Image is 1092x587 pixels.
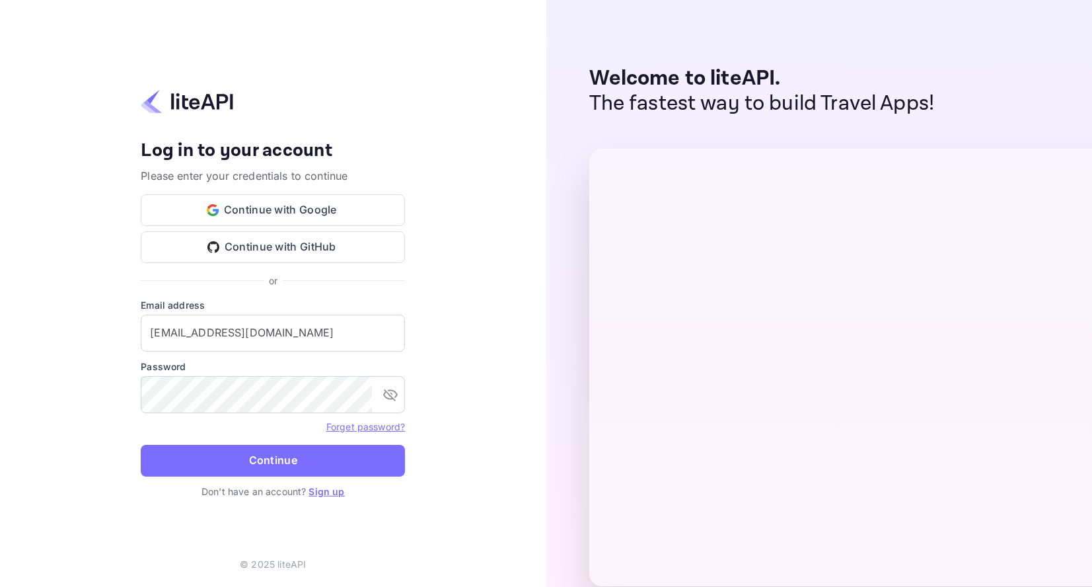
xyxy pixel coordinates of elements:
a: Sign up [309,486,344,497]
p: Please enter your credentials to continue [141,168,405,184]
button: Continue with GitHub [141,231,405,263]
p: The fastest way to build Travel Apps! [589,91,935,116]
button: Continue [141,445,405,477]
p: Don't have an account? [141,485,405,498]
p: or [269,274,277,288]
label: Password [141,360,405,373]
h4: Log in to your account [141,139,405,163]
a: Forget password? [326,420,405,433]
input: Enter your email address [141,315,405,352]
a: Forget password? [326,421,405,432]
button: toggle password visibility [377,381,404,408]
p: Welcome to liteAPI. [589,66,935,91]
p: © 2025 liteAPI [240,557,306,571]
button: Continue with Google [141,194,405,226]
label: Email address [141,298,405,312]
img: liteapi [141,89,233,114]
